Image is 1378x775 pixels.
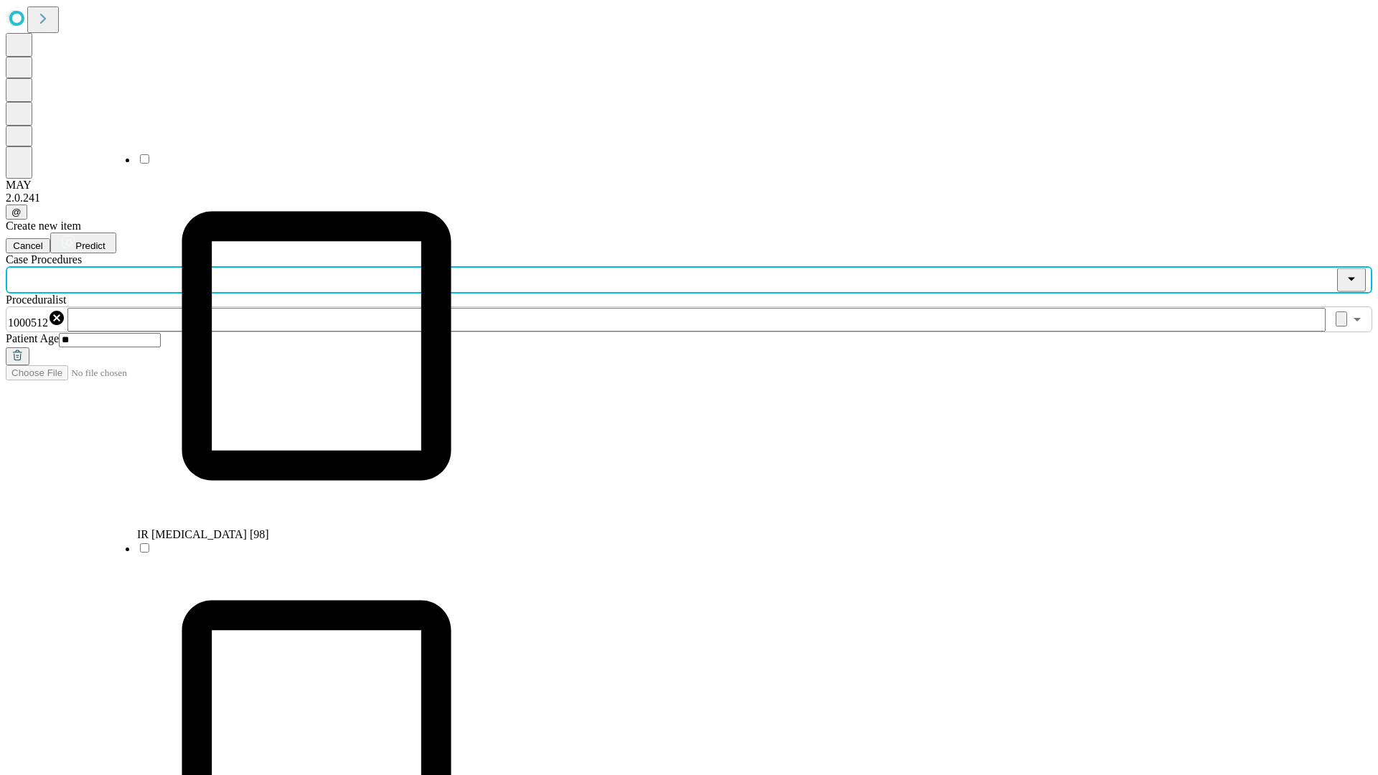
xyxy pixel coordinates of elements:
[13,240,43,251] span: Cancel
[1347,309,1367,329] button: Open
[6,293,66,306] span: Proceduralist
[6,220,81,232] span: Create new item
[6,205,27,220] button: @
[137,528,269,540] span: IR [MEDICAL_DATA] [98]
[1337,268,1366,292] button: Close
[6,253,82,266] span: Scheduled Procedure
[1336,311,1347,327] button: Clear
[8,309,65,329] div: 1000512
[6,238,50,253] button: Cancel
[11,207,22,217] span: @
[50,232,116,253] button: Predict
[75,240,105,251] span: Predict
[6,179,1372,192] div: MAY
[6,192,1372,205] div: 2.0.241
[6,332,59,344] span: Patient Age
[8,316,48,329] span: 1000512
